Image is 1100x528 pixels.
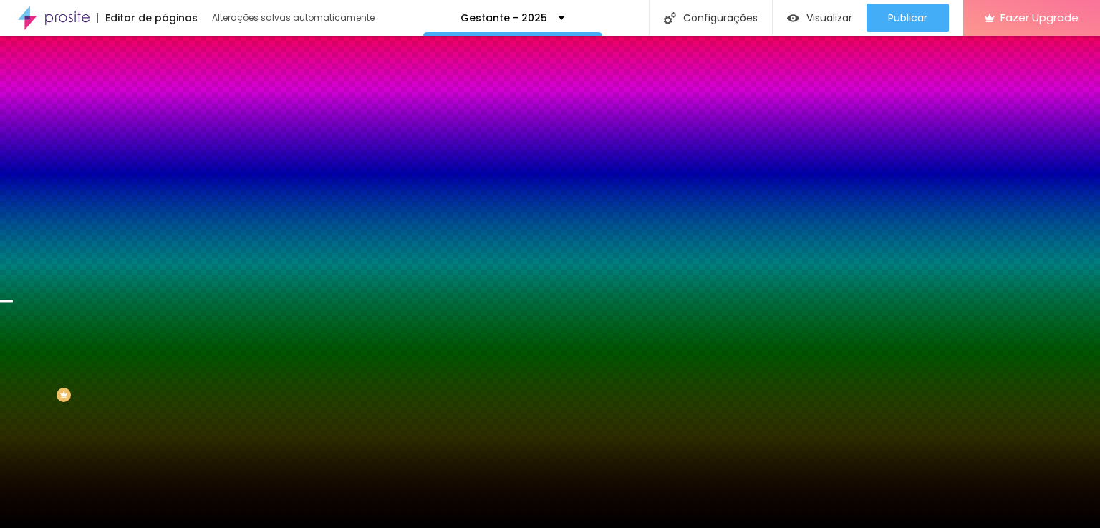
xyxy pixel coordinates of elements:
div: Editor de páginas [97,13,198,23]
p: Gestante - 2025 [460,13,547,23]
span: Fazer Upgrade [1000,11,1079,24]
div: Alterações salvas automaticamente [212,14,377,22]
span: Visualizar [806,12,852,24]
img: view-1.svg [787,12,799,24]
img: Icone [664,12,676,24]
button: Publicar [867,4,949,32]
span: Publicar [888,12,927,24]
button: Visualizar [773,4,867,32]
